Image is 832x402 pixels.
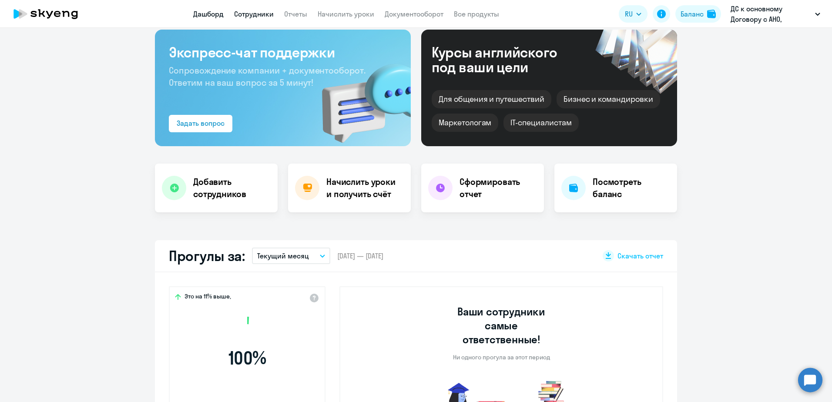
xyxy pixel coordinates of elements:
[177,118,225,128] div: Задать вопрос
[503,114,578,132] div: IT-специалистам
[625,9,633,19] span: RU
[617,251,663,261] span: Скачать отчет
[284,10,307,18] a: Отчеты
[193,10,224,18] a: Дашборд
[681,9,704,19] div: Баланс
[593,176,670,200] h4: Посмотреть баланс
[169,115,232,132] button: Задать вопрос
[454,10,499,18] a: Все продукты
[619,5,647,23] button: RU
[337,251,383,261] span: [DATE] — [DATE]
[446,305,557,346] h3: Ваши сотрудники самые ответственные!
[169,65,366,88] span: Сопровождение компании + документооборот. Ответим на ваш вопрос за 5 минут!
[557,90,660,108] div: Бизнес и командировки
[432,114,498,132] div: Маркетологам
[726,3,825,24] button: ДС к основному Договору с АНО, ХАЙДЕЛЬБЕРГЦЕМЕНТ РУС, ООО
[185,292,231,303] span: Это на 11% выше,
[326,176,402,200] h4: Начислить уроки и получить счёт
[707,10,716,18] img: balance
[385,10,443,18] a: Документооборот
[318,10,374,18] a: Начислить уроки
[257,251,309,261] p: Текущий месяц
[193,176,271,200] h4: Добавить сотрудников
[432,90,551,108] div: Для общения и путешествий
[252,248,330,264] button: Текущий месяц
[675,5,721,23] button: Балансbalance
[731,3,812,24] p: ДС к основному Договору с АНО, ХАЙДЕЛЬБЕРГЦЕМЕНТ РУС, ООО
[197,348,297,368] span: 100 %
[234,10,274,18] a: Сотрудники
[460,176,537,200] h4: Сформировать отчет
[169,247,245,265] h2: Прогулы за:
[309,48,411,146] img: bg-img
[169,44,397,61] h3: Экспресс-чат поддержки
[432,45,580,74] div: Курсы английского под ваши цели
[453,353,550,361] p: Ни одного прогула за этот период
